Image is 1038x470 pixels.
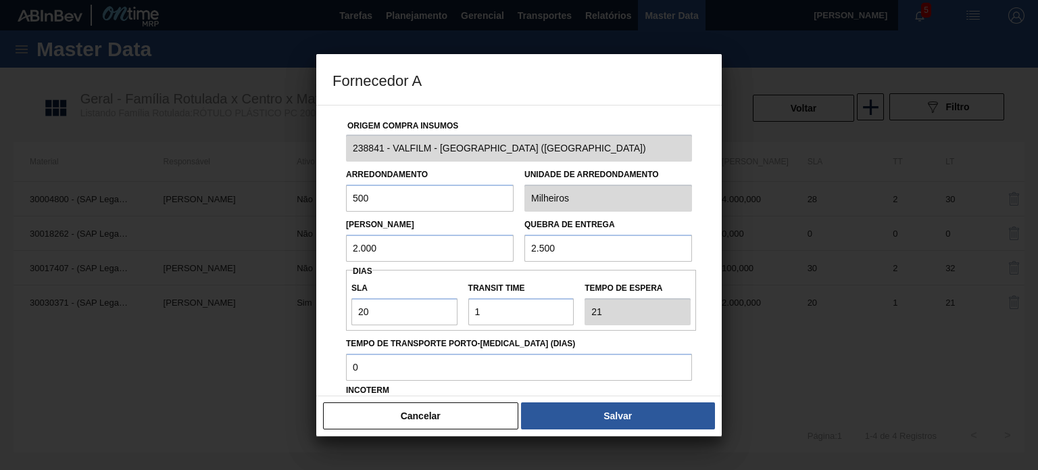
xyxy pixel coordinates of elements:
label: Incoterm [346,385,389,395]
label: SLA [351,279,458,298]
label: Arredondamento [346,170,428,179]
label: Origem Compra Insumos [347,121,458,131]
label: Tempo de Transporte Porto-[MEDICAL_DATA] (dias) [346,334,692,354]
span: Dias [353,266,372,276]
h3: Fornecedor A [316,54,722,105]
button: Cancelar [323,402,518,429]
label: Tempo de espera [585,279,691,298]
label: Unidade de arredondamento [524,165,692,185]
label: [PERSON_NAME] [346,220,414,229]
button: Salvar [521,402,715,429]
label: Quebra de entrega [524,220,615,229]
label: Transit Time [468,279,574,298]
